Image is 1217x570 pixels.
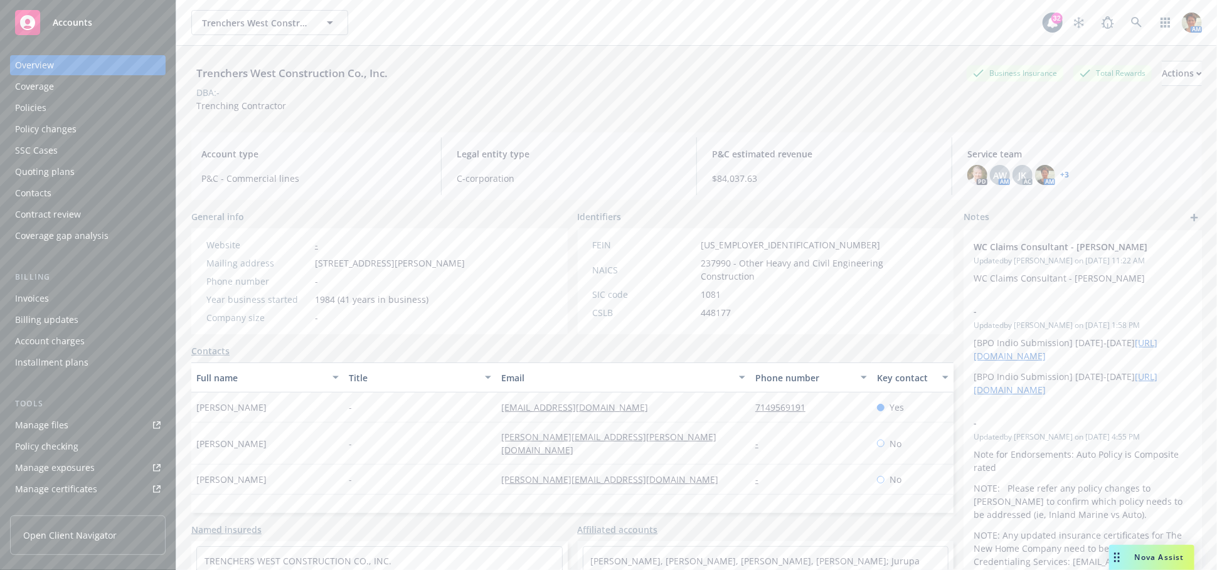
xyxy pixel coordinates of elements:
span: P&C - Commercial lines [201,172,426,185]
a: Contract review [10,204,166,224]
div: Phone number [206,275,310,288]
div: Coverage gap analysis [15,226,109,246]
span: Service team [967,147,1192,161]
a: Policies [10,98,166,118]
span: [STREET_ADDRESS][PERSON_NAME] [315,256,465,270]
div: -Updatedby [PERSON_NAME] on [DATE] 1:58 PM[BPO Indio Submission] [DATE]-[DATE][URL][DOMAIN_NAME][... [964,295,1202,406]
span: P&C estimated revenue [712,147,937,161]
button: Trenchers West Construction Co., Inc. [191,10,348,35]
a: add [1187,210,1202,225]
button: Key contact [872,362,954,393]
div: CSLB [593,306,696,319]
div: Policies [15,98,46,118]
a: Contacts [10,183,166,203]
div: Contract review [15,204,81,224]
div: NAICS [593,263,696,277]
div: Website [206,238,310,251]
span: Trenching Contractor [196,100,286,112]
span: [PERSON_NAME] [196,437,267,450]
a: Switch app [1153,10,1178,35]
span: 1984 (41 years in business) [315,293,428,306]
span: C-corporation [457,172,681,185]
button: Nova Assist [1109,545,1194,570]
span: JK [1019,169,1027,182]
div: Coverage [15,77,54,97]
a: Manage certificates [10,479,166,499]
a: Quoting plans [10,162,166,182]
div: Drag to move [1109,545,1125,570]
span: General info [191,210,244,223]
span: - [974,305,1159,318]
a: Named insureds [191,523,262,536]
div: FEIN [593,238,696,251]
span: [PERSON_NAME] [196,473,267,486]
div: Actions [1162,61,1202,85]
span: AW [993,169,1007,182]
img: photo [967,165,987,185]
span: Manage exposures [10,458,166,478]
div: Email [501,371,731,384]
p: [BPO Indio Submission] [DATE]-[DATE] [974,370,1192,396]
div: Manage files [15,415,68,435]
div: Trenchers West Construction Co., Inc. [191,65,393,82]
a: - [755,438,768,450]
span: Identifiers [578,210,622,223]
a: Manage files [10,415,166,435]
p: [BPO Indio Submission] [DATE]-[DATE] [974,336,1192,362]
div: WC Claims Consultant - [PERSON_NAME]Updatedby [PERSON_NAME] on [DATE] 11:22 AMWC Claims Consultan... [964,230,1202,295]
a: Coverage gap analysis [10,226,166,246]
a: Coverage [10,77,166,97]
span: Notes [964,210,989,225]
span: Nova Assist [1135,552,1184,562]
span: Legal entity type [457,147,681,161]
div: Billing updates [15,310,78,330]
div: Title [349,371,477,384]
span: - [315,275,318,288]
div: Total Rewards [1073,65,1152,81]
span: Updated by [PERSON_NAME] on [DATE] 11:22 AM [974,255,1192,267]
div: Account charges [15,331,85,351]
span: $84,037.63 [712,172,937,185]
button: Title [344,362,496,393]
div: Manage claims [15,500,78,520]
a: Report a Bug [1095,10,1120,35]
span: Account type [201,147,426,161]
span: WC Claims Consultant - [PERSON_NAME] [974,240,1159,253]
div: Manage certificates [15,479,97,499]
div: 32 [1051,13,1063,24]
div: SSC Cases [15,140,58,161]
div: Key contact [877,371,935,384]
div: Overview [15,55,54,75]
a: - [755,473,768,485]
span: - [349,437,352,450]
div: Year business started [206,293,310,306]
span: Accounts [53,18,92,28]
div: Installment plans [15,352,88,372]
a: Overview [10,55,166,75]
a: Installment plans [10,352,166,372]
a: Policy checking [10,436,166,457]
div: Policy checking [15,436,78,457]
img: photo [1182,13,1202,33]
p: Note for Endorsements: Auto Policy is Composite rated [974,448,1192,474]
a: [PERSON_NAME][EMAIL_ADDRESS][DOMAIN_NAME] [501,473,728,485]
a: 7149569191 [755,401,816,413]
div: Manage exposures [15,458,95,478]
span: Trenchers West Construction Co., Inc. [202,16,311,29]
span: - [315,311,318,324]
div: Quoting plans [15,162,75,182]
div: Invoices [15,288,49,309]
div: Contacts [15,183,51,203]
span: Updated by [PERSON_NAME] on [DATE] 4:55 PM [974,431,1192,443]
a: Manage claims [10,500,166,520]
div: Business Insurance [967,65,1063,81]
a: Accounts [10,5,166,40]
a: Policy changes [10,119,166,139]
span: Open Client Navigator [23,529,117,542]
div: Phone number [755,371,853,384]
a: Stop snowing [1066,10,1092,35]
button: Email [496,362,750,393]
a: Affiliated accounts [578,523,658,536]
div: Mailing address [206,256,310,270]
a: [PERSON_NAME][EMAIL_ADDRESS][PERSON_NAME][DOMAIN_NAME] [501,431,716,456]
